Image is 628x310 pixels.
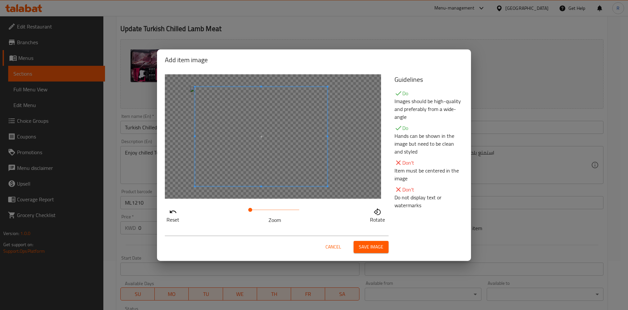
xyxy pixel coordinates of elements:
[165,206,181,223] button: Reset
[359,243,383,251] span: Save image
[323,241,344,253] button: Cancel
[250,216,299,224] p: Zoom
[394,167,463,182] p: Item must be centered in the image
[165,55,463,65] h2: Add item image
[325,243,341,251] span: Cancel
[394,132,463,155] p: Hands can be shown in the image but need to be clean and styled
[394,74,463,85] h5: Guidelines
[394,193,463,209] p: Do not display text or watermarks
[394,159,463,167] p: Don't
[394,124,463,132] p: Do
[368,206,387,223] button: Rotate
[394,186,463,193] p: Don't
[166,216,179,224] p: Reset
[394,97,463,121] p: Images should be high-quality and preferably from a wide-angle
[354,241,389,253] button: Save image
[370,216,385,224] p: Rotate
[394,89,463,97] p: Do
